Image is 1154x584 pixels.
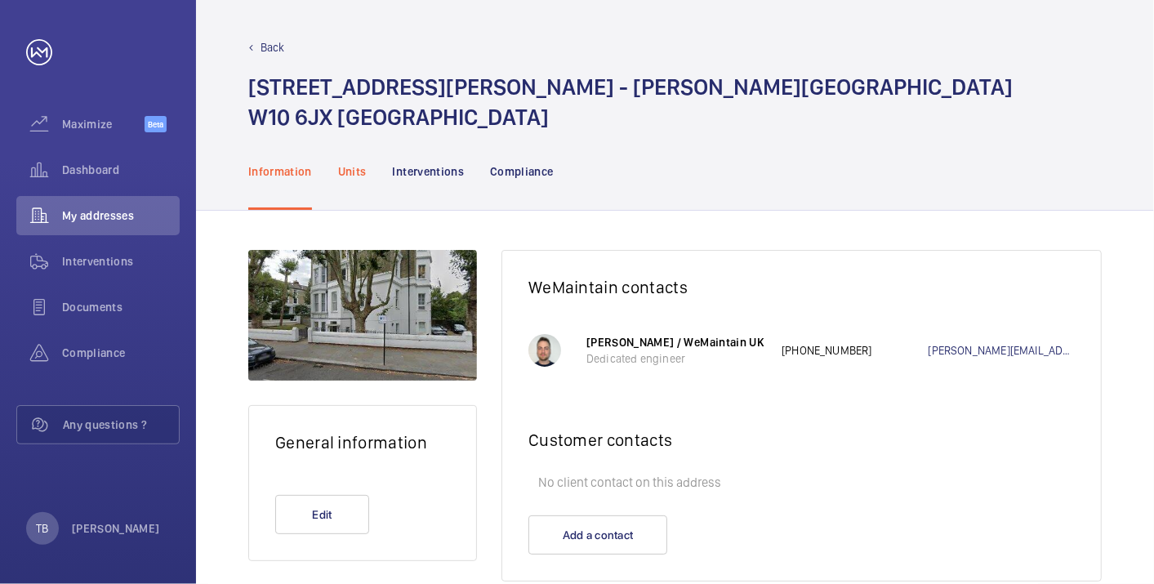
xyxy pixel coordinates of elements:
[62,207,180,224] span: My addresses
[63,417,179,433] span: Any questions ?
[62,253,180,270] span: Interventions
[36,520,48,537] p: TB
[62,345,180,361] span: Compliance
[62,116,145,132] span: Maximize
[275,495,369,534] button: Edit
[261,39,285,56] p: Back
[586,350,765,367] p: Dedicated engineer
[528,277,1075,297] h2: WeMaintain contacts
[528,515,667,555] button: Add a contact
[528,430,1075,450] h2: Customer contacts
[393,163,465,180] p: Interventions
[275,432,450,452] h2: General information
[62,162,180,178] span: Dashboard
[528,466,1075,499] p: No client contact on this address
[586,334,765,350] p: [PERSON_NAME] / WeMaintain UK
[72,520,160,537] p: [PERSON_NAME]
[490,163,554,180] p: Compliance
[248,163,312,180] p: Information
[338,163,367,180] p: Units
[62,299,180,315] span: Documents
[929,342,1075,359] a: [PERSON_NAME][EMAIL_ADDRESS][DOMAIN_NAME]
[782,342,928,359] p: [PHONE_NUMBER]
[248,72,1013,132] h1: [STREET_ADDRESS][PERSON_NAME] - [PERSON_NAME][GEOGRAPHIC_DATA] W10 6JX [GEOGRAPHIC_DATA]
[145,116,167,132] span: Beta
